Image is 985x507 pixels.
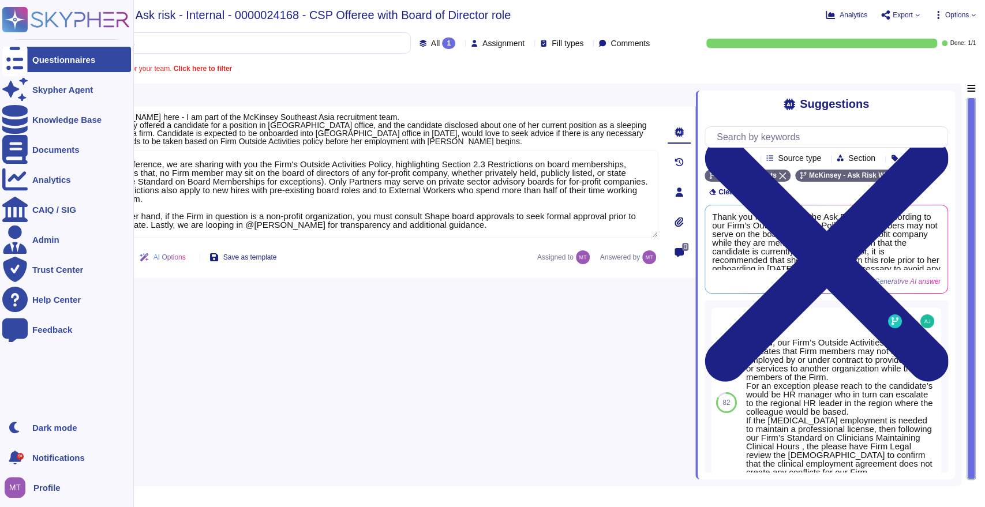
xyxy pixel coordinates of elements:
[826,10,867,20] button: Analytics
[5,477,25,498] img: user
[431,39,440,47] span: All
[945,12,969,18] span: Options
[153,254,186,261] span: AI Options
[2,257,131,282] a: Trust Center
[32,55,95,64] div: Questionnaires
[171,65,232,73] b: Click here to filter
[611,39,650,47] span: Comments
[95,112,647,146] span: [PERSON_NAME] here - I am part of the McKinsey Southeast Asia recruitment team. I've recently off...
[32,325,72,334] div: Feedback
[32,295,81,304] div: Help Center
[136,9,511,21] span: Ask risk - Internal - 0000024168 - CSP Offeree with Board of Director role
[2,107,131,132] a: Knowledge Base
[552,39,583,47] span: Fill types
[2,137,131,162] a: Documents
[32,115,102,124] div: Knowledge Base
[223,254,277,261] span: Save as template
[2,475,33,500] button: user
[17,453,24,460] div: 9+
[2,287,131,312] a: Help Center
[32,175,71,184] div: Analytics
[2,227,131,252] a: Admin
[32,423,77,432] div: Dark mode
[893,12,913,18] span: Export
[576,250,590,264] img: user
[482,39,525,47] span: Assignment
[442,37,455,49] div: 1
[32,205,76,214] div: CAIQ / SIG
[2,317,131,342] a: Feedback
[32,453,85,462] span: Notifications
[600,254,640,261] span: Answered by
[642,250,656,264] img: user
[2,167,131,192] a: Analytics
[2,77,131,102] a: Skypher Agent
[682,243,688,251] span: 0
[840,12,867,18] span: Analytics
[968,40,976,46] span: 1 / 1
[81,150,658,238] textarea: For your reference, we are sharing with you the Firm's Outside Activities Policy, highlighting Se...
[46,33,410,53] input: Search by keywords
[537,250,596,264] span: Assigned to
[32,265,83,274] div: Trust Center
[711,127,947,147] input: Search by keywords
[33,483,61,492] span: Profile
[2,47,131,72] a: Questionnaires
[32,235,59,244] div: Admin
[2,197,131,222] a: CAIQ / SIG
[39,65,232,72] span: A question is assigned to you or your team.
[722,399,730,406] span: 82
[200,246,286,269] button: Save as template
[32,145,80,154] div: Documents
[920,314,934,328] img: user
[950,40,965,46] span: Done:
[32,85,93,94] div: Skypher Agent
